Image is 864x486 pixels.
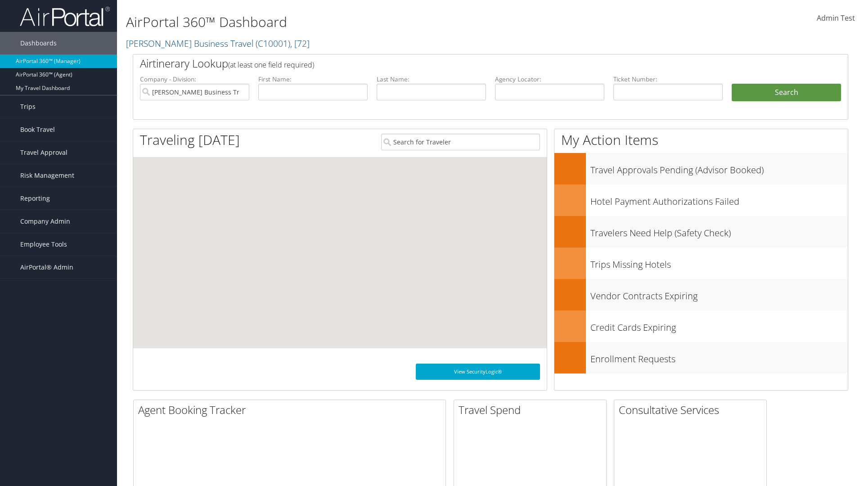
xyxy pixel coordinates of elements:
[416,364,540,380] a: View SecurityLogic®
[590,222,848,239] h3: Travelers Need Help (Safety Check)
[554,130,848,149] h1: My Action Items
[590,159,848,176] h3: Travel Approvals Pending (Advisor Booked)
[817,4,855,32] a: Admin Test
[140,56,782,71] h2: Airtinerary Lookup
[126,37,310,49] a: [PERSON_NAME] Business Travel
[140,130,240,149] h1: Traveling [DATE]
[554,184,848,216] a: Hotel Payment Authorizations Failed
[554,342,848,373] a: Enrollment Requests
[590,348,848,365] h3: Enrollment Requests
[459,402,606,418] h2: Travel Spend
[495,75,604,84] label: Agency Locator:
[20,233,67,256] span: Employee Tools
[20,256,73,279] span: AirPortal® Admin
[140,75,249,84] label: Company - Division:
[377,75,486,84] label: Last Name:
[613,75,723,84] label: Ticket Number:
[590,285,848,302] h3: Vendor Contracts Expiring
[554,310,848,342] a: Credit Cards Expiring
[554,216,848,247] a: Travelers Need Help (Safety Check)
[590,191,848,208] h3: Hotel Payment Authorizations Failed
[20,210,70,233] span: Company Admin
[554,247,848,279] a: Trips Missing Hotels
[138,402,445,418] h2: Agent Booking Tracker
[20,164,74,187] span: Risk Management
[290,37,310,49] span: , [ 72 ]
[228,60,314,70] span: (at least one field required)
[20,118,55,141] span: Book Travel
[258,75,368,84] label: First Name:
[590,317,848,334] h3: Credit Cards Expiring
[817,13,855,23] span: Admin Test
[20,95,36,118] span: Trips
[554,279,848,310] a: Vendor Contracts Expiring
[732,84,841,102] button: Search
[20,32,57,54] span: Dashboards
[256,37,290,49] span: ( C10001 )
[590,254,848,271] h3: Trips Missing Hotels
[20,141,67,164] span: Travel Approval
[381,134,540,150] input: Search for Traveler
[20,6,110,27] img: airportal-logo.png
[126,13,612,31] h1: AirPortal 360™ Dashboard
[20,187,50,210] span: Reporting
[554,153,848,184] a: Travel Approvals Pending (Advisor Booked)
[619,402,766,418] h2: Consultative Services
